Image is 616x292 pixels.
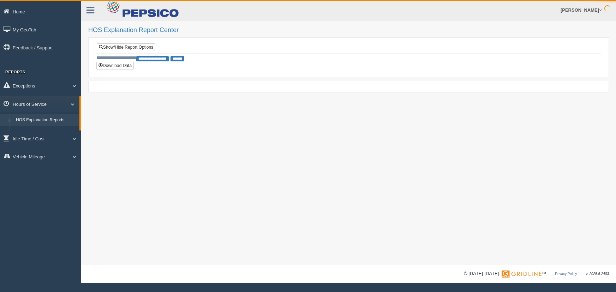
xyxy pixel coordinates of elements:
span: v. 2025.5.2403 [586,272,609,276]
button: Download Data [96,62,134,69]
h2: HOS Explanation Report Center [88,27,609,34]
div: © [DATE]-[DATE] - ™ [464,270,609,278]
a: Show/Hide Report Options [97,43,155,51]
a: HOS Explanation Reports [13,114,79,127]
a: Privacy Policy [555,272,577,276]
a: HOS Violation Audit Reports [13,126,79,139]
img: Gridline [502,270,542,278]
